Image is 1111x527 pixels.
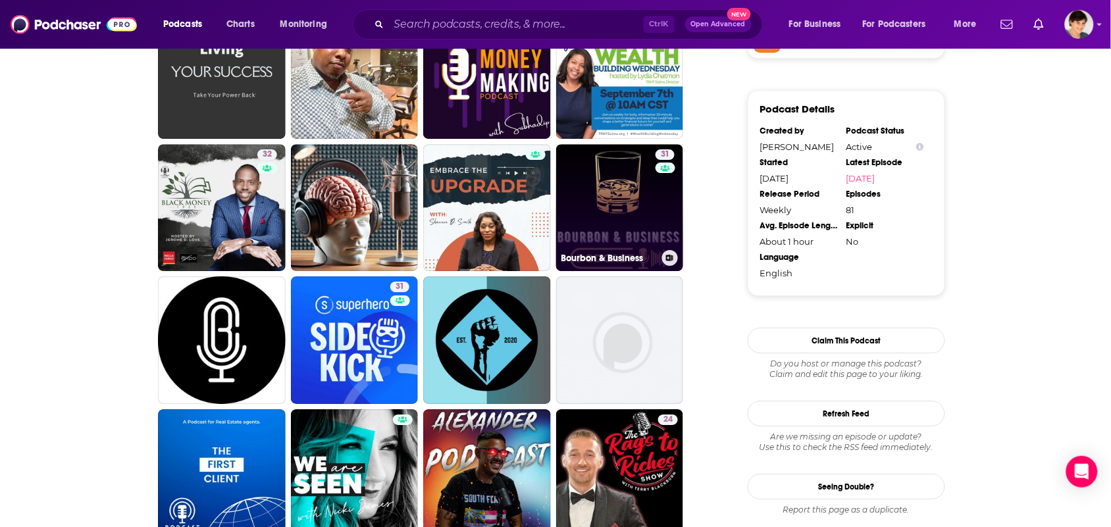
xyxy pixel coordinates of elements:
[846,157,924,168] div: Latest Episode
[257,149,277,160] a: 32
[389,14,644,35] input: Search podcasts, credits, & more...
[561,253,657,264] h3: Bourbon & Business
[163,15,202,34] span: Podcasts
[748,505,945,515] div: Report this page as a duplicate.
[760,205,838,215] div: Weekly
[789,15,841,34] span: For Business
[916,142,924,152] button: Show Info
[846,189,924,199] div: Episodes
[846,236,924,247] div: No
[846,173,924,184] a: [DATE]
[846,205,924,215] div: 81
[760,268,838,278] div: English
[1029,13,1049,36] a: Show notifications dropdown
[748,432,945,453] div: Are we missing an episode or update? Use this to check the RSS feed immediately.
[263,148,272,161] span: 32
[644,16,675,33] span: Ctrl K
[556,144,684,272] a: 31Bourbon & Business
[727,8,751,20] span: New
[1066,456,1098,488] div: Open Intercom Messenger
[226,15,255,34] span: Charts
[11,12,137,37] img: Podchaser - Follow, Share and Rate Podcasts
[691,21,746,28] span: Open Advanced
[271,14,344,35] button: open menu
[748,474,945,499] a: Seeing Double?
[760,252,838,263] div: Language
[396,280,404,293] span: 31
[1065,10,1094,39] span: Logged in as bethwouldknow
[661,148,669,161] span: 31
[748,359,945,369] span: Do you host or manage this podcast?
[780,14,858,35] button: open menu
[658,414,678,425] a: 24
[685,16,752,32] button: Open AdvancedNew
[854,14,945,35] button: open menu
[656,149,675,160] a: 31
[748,328,945,353] button: Claim This Podcast
[760,173,838,184] div: [DATE]
[280,15,327,34] span: Monitoring
[760,126,838,136] div: Created by
[760,103,835,115] h3: Podcast Details
[218,14,263,35] a: Charts
[954,15,977,34] span: More
[748,359,945,380] div: Claim and edit this page to your liking.
[846,141,924,152] div: Active
[663,413,673,426] span: 24
[748,401,945,426] button: Refresh Feed
[846,126,924,136] div: Podcast Status
[996,13,1018,36] a: Show notifications dropdown
[945,14,993,35] button: open menu
[760,189,838,199] div: Release Period
[390,282,409,292] a: 31
[158,144,286,272] a: 32
[291,276,419,404] a: 31
[760,157,838,168] div: Started
[365,9,775,39] div: Search podcasts, credits, & more...
[863,15,926,34] span: For Podcasters
[760,220,838,231] div: Avg. Episode Length
[760,236,838,247] div: About 1 hour
[154,14,219,35] button: open menu
[846,220,924,231] div: Explicit
[1065,10,1094,39] img: User Profile
[1065,10,1094,39] button: Show profile menu
[760,141,838,152] div: [PERSON_NAME]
